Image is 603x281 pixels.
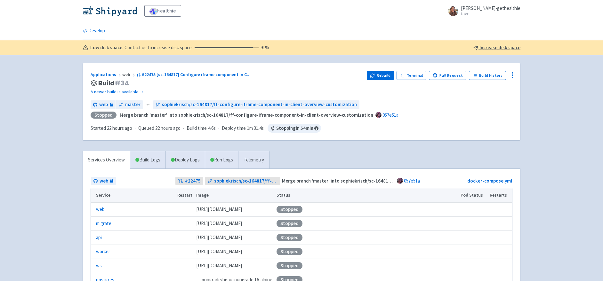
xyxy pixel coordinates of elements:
[96,220,111,227] a: migrate
[153,100,359,109] a: sophiekrisch/sc-164817/ff-configure-iframe-component-in-client-overview-customization
[222,125,246,132] span: Deploy time
[155,125,181,131] time: 22 hours ago
[282,178,535,184] strong: Merge branch 'master' into sophiekrisch/sc-164817/ff-configure-iframe-component-in-client-overvie...
[91,188,175,202] th: Service
[83,151,130,169] a: Services Overview
[91,88,362,96] a: A newer build is available →
[404,178,420,184] a: 057e51a
[275,188,459,202] th: Status
[467,178,512,184] a: docker-compose.yml
[247,125,264,132] span: 1m 31.4s
[196,206,242,213] span: [DOMAIN_NAME][URL]
[208,125,216,132] span: 4.6s
[194,188,275,202] th: Image
[367,71,394,80] button: Rebuild
[277,248,302,255] div: Stopped
[96,206,105,213] a: web
[175,188,194,202] th: Restart
[91,112,117,119] div: Stopped
[205,177,280,185] a: sophiekrisch/sc-164817/ff-configure-iframe-component-in-client-overview-customization
[125,101,141,108] span: master
[469,71,506,80] a: Build History
[479,44,520,51] u: Increase disk space
[144,5,181,17] a: healthie
[429,71,466,80] a: Pull Request
[120,112,373,118] strong: Merge branch 'master' into sophiekrisch/sc-164817/ff-configure-iframe-component-in-client-overvie...
[461,5,520,11] span: [PERSON_NAME]-gethealthie
[98,80,129,87] span: Build
[238,151,269,169] a: Telemetry
[100,177,108,185] span: web
[175,177,203,185] a: #22475
[195,44,269,51] div: 91 %
[91,72,122,77] a: Applications
[91,124,321,133] div: · · ·
[83,6,137,16] img: Shipyard logo
[196,220,242,227] span: [DOMAIN_NAME][URL]
[146,101,150,108] span: ←
[444,6,520,16] a: [PERSON_NAME]-gethealthie User
[187,125,207,132] span: Build time
[136,72,252,77] a: #22475 [sc-164817] Configure iframe component in C...
[459,188,488,202] th: Pod Status
[116,100,143,109] a: master
[96,262,102,269] a: ws
[83,22,105,40] a: Develop
[277,220,302,227] div: Stopped
[115,79,129,88] span: # 34
[96,248,110,255] a: worker
[488,188,512,202] th: Restarts
[107,125,132,131] time: 22 hours ago
[214,177,278,185] span: sophiekrisch/sc-164817/ff-configure-iframe-component-in-client-overview-customization
[91,177,116,185] a: web
[91,125,132,131] span: Started
[205,151,238,169] a: Run Logs
[268,124,321,133] span: Stopping in 54 min
[185,177,201,185] strong: # 22475
[277,262,302,269] div: Stopped
[196,234,242,241] span: [DOMAIN_NAME][URL]
[382,112,398,118] a: 057e51a
[138,125,181,131] span: Queued
[277,234,302,241] div: Stopped
[397,71,426,80] a: Terminal
[196,248,242,255] span: [DOMAIN_NAME][URL]
[461,12,520,16] small: User
[125,44,269,51] span: Contact us to increase disk space.
[99,101,108,108] span: web
[277,206,302,213] div: Stopped
[96,234,102,241] a: api
[90,44,124,51] b: Low disk space.
[165,151,205,169] a: Deploy Logs
[162,101,357,108] span: sophiekrisch/sc-164817/ff-configure-iframe-component-in-client-overview-customization
[91,100,116,109] a: web
[122,72,136,77] span: web
[130,151,165,169] a: Build Logs
[142,72,251,77] span: #22475 [sc-164817] Configure iframe component in C ...
[196,262,242,269] span: [DOMAIN_NAME][URL]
